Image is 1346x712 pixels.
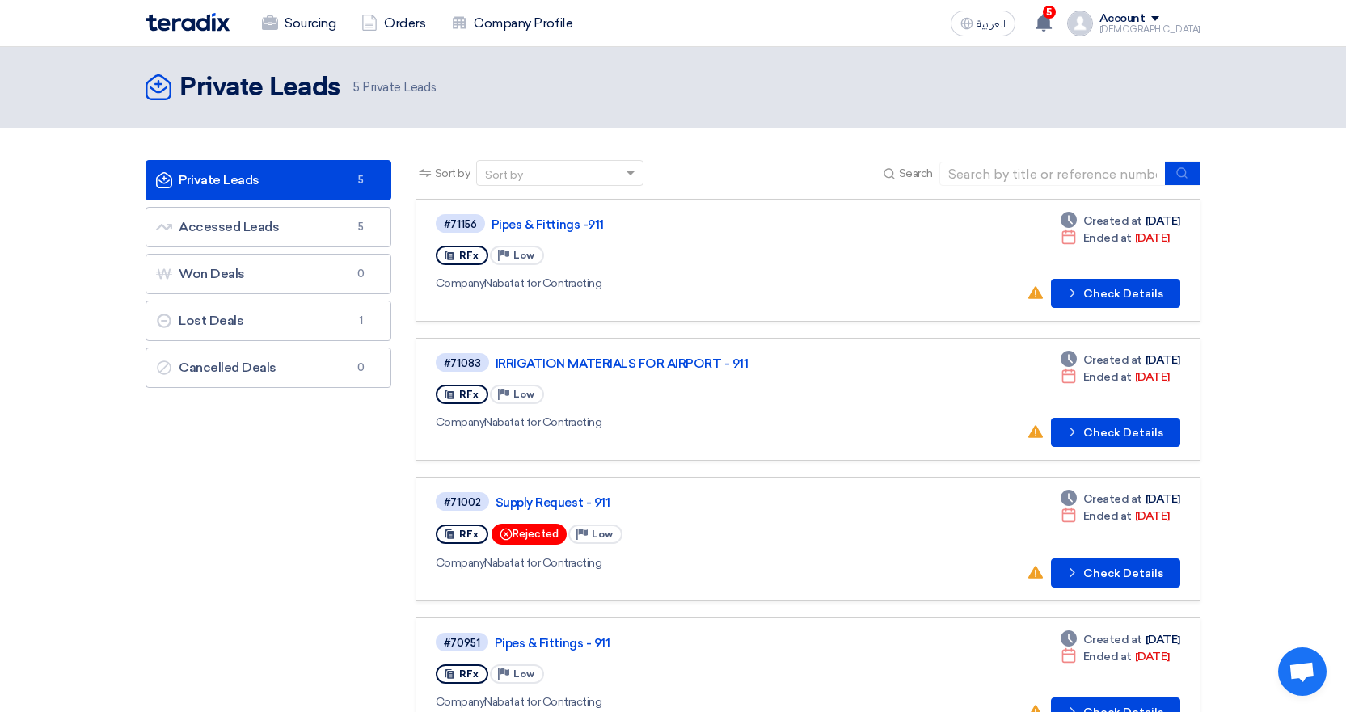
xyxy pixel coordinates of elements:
[1083,230,1132,246] span: Ended at
[436,276,485,290] span: Company
[1083,491,1142,508] span: Created at
[1061,491,1180,508] div: [DATE]
[459,389,479,400] span: RFx
[436,275,899,292] div: Nabatat for Contracting
[513,250,534,261] span: Low
[485,166,523,183] div: Sort by
[939,162,1166,186] input: Search by title or reference number
[592,529,613,540] span: Low
[1051,418,1180,447] button: Check Details
[1061,369,1170,385] div: [DATE]
[1051,558,1180,588] button: Check Details
[495,636,899,651] a: Pipes & Fittings - 911
[435,165,470,182] span: Sort by
[348,6,438,41] a: Orders
[496,356,900,371] a: IRRIGATION MATERIALS FOR AIRPORT - 911
[1083,352,1142,369] span: Created at
[352,219,371,235] span: 5
[1083,508,1132,525] span: Ended at
[1061,352,1180,369] div: [DATE]
[444,638,480,648] div: #70951
[438,6,585,41] a: Company Profile
[1061,230,1170,246] div: [DATE]
[1061,648,1170,665] div: [DATE]
[146,160,391,200] a: Private Leads5
[459,529,479,540] span: RFx
[436,554,903,571] div: Nabatat for Contracting
[352,172,371,188] span: 5
[1067,11,1093,36] img: profile_test.png
[1061,213,1180,230] div: [DATE]
[146,301,391,341] a: Lost Deals1
[459,250,479,261] span: RFx
[1043,6,1056,19] span: 5
[353,78,436,97] span: Private Leads
[146,207,391,247] a: Accessed Leads5
[444,219,477,230] div: #71156
[352,360,371,376] span: 0
[249,6,348,41] a: Sourcing
[459,668,479,680] span: RFx
[1083,369,1132,385] span: Ended at
[513,389,534,400] span: Low
[1278,647,1327,696] a: Open chat
[1083,648,1132,665] span: Ended at
[513,668,534,680] span: Low
[1083,631,1142,648] span: Created at
[1051,279,1180,308] button: Check Details
[352,313,371,329] span: 1
[444,497,481,508] div: #71002
[492,524,567,545] div: Rejected
[1099,12,1146,26] div: Account
[436,693,902,710] div: Nabatat for Contracting
[146,13,230,32] img: Teradix logo
[436,556,485,570] span: Company
[444,358,481,369] div: #71083
[352,266,371,282] span: 0
[1061,631,1180,648] div: [DATE]
[899,165,933,182] span: Search
[146,254,391,294] a: Won Deals0
[1061,508,1170,525] div: [DATE]
[1083,213,1142,230] span: Created at
[496,495,900,510] a: Supply Request - 911
[436,414,903,431] div: Nabatat for Contracting
[436,695,485,709] span: Company
[146,348,391,388] a: Cancelled Deals0
[436,415,485,429] span: Company
[1099,25,1200,34] div: [DEMOGRAPHIC_DATA]
[353,80,360,95] span: 5
[977,19,1006,30] span: العربية
[492,217,896,232] a: Pipes & Fittings -911
[179,72,340,104] h2: Private Leads
[951,11,1015,36] button: العربية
